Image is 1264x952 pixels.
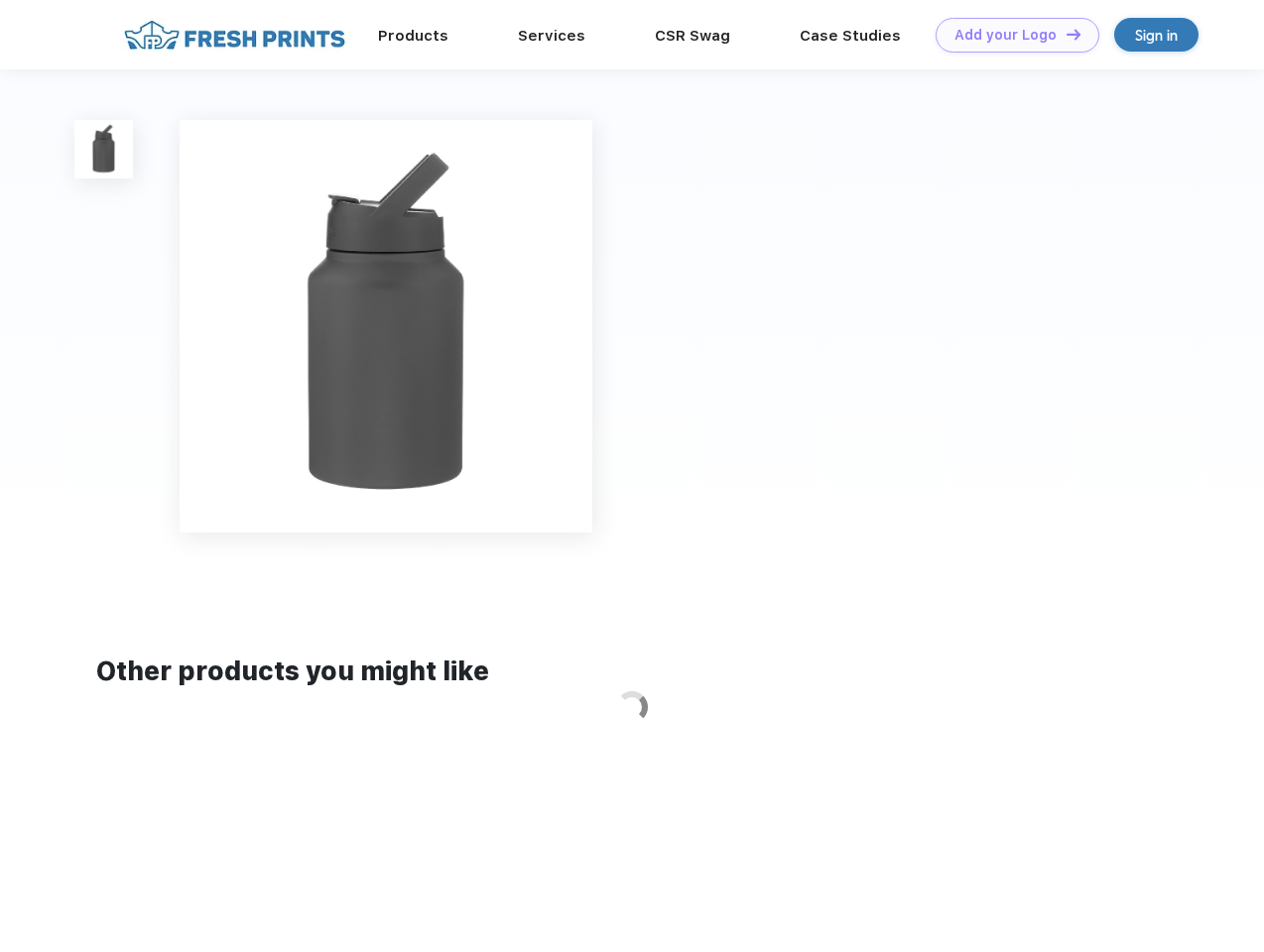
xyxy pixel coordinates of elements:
img: func=resize&h=100 [74,120,133,178]
img: DT [1067,29,1080,40]
div: Sign in [1135,24,1178,47]
a: Sign in [1114,18,1199,52]
div: Other products you might like [96,653,1167,691]
img: func=resize&h=640 [180,120,592,533]
a: Products [378,27,448,45]
div: Add your Logo [954,27,1057,44]
img: fo%20logo%202.webp [118,18,351,53]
